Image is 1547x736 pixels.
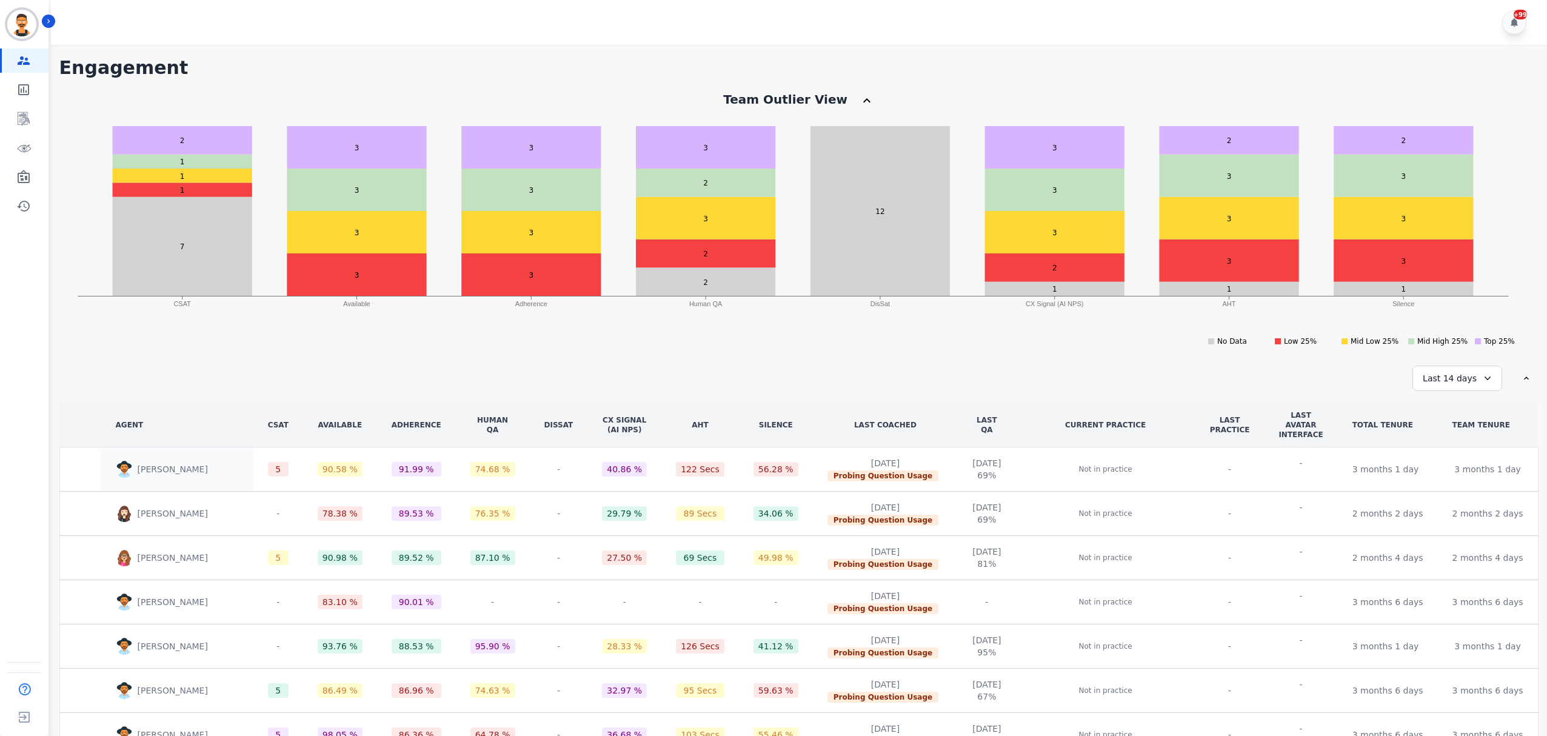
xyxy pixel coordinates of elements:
[1300,723,1303,735] div: -
[179,243,184,251] text: 7
[676,420,724,430] div: AHT
[322,507,358,520] div: 78.38 %
[173,300,191,307] text: CSAT
[322,640,358,652] div: 93.76 %
[1401,136,1406,145] text: 2
[1031,420,1181,430] div: CURRENT PRACTICE
[470,595,515,609] div: -
[1300,634,1303,646] div: -
[1079,684,1132,697] p: Not in practice
[399,507,434,520] div: 89.53 %
[354,186,359,195] text: 3
[827,647,939,658] span: Probing Question Usage
[1226,172,1231,181] text: 3
[529,271,533,279] text: 3
[275,684,281,697] div: 5
[972,469,1001,481] div: 69%
[1278,410,1323,440] div: LAST AVATAR INTERFACE
[1210,507,1250,520] div: -
[1226,136,1231,145] text: 2
[753,595,798,609] div: -
[758,552,794,564] div: 49.98 %
[7,10,36,39] img: Bordered avatar
[470,415,515,435] div: Human QA
[1401,285,1406,293] text: 1
[1392,300,1414,307] text: Silence
[275,463,281,475] div: 5
[268,420,289,430] div: CSAT
[179,158,184,166] text: 1
[1052,186,1057,195] text: 3
[1352,420,1413,430] div: TOTAL TENURE
[684,684,717,697] div: 95 Secs
[322,463,358,475] div: 90.58 %
[1452,596,1523,608] div: 3 months 6 days
[318,420,363,430] div: Available
[827,559,939,570] span: Probing Question Usage
[758,463,794,475] div: 56.28 %
[475,640,510,652] div: 95.90 %
[870,300,889,307] text: DisSat
[972,596,1001,608] div: -
[972,678,1001,691] div: [DATE]
[607,552,642,564] div: 27.50 %
[354,229,359,237] text: 3
[475,463,510,475] div: 74.68 %
[1412,366,1502,391] div: Last 14 days
[1226,285,1231,293] text: 1
[972,415,1001,435] div: LAST QA
[268,639,289,654] div: -
[116,638,133,655] img: Rounded avatar
[354,271,359,279] text: 3
[515,300,547,307] text: Adherence
[475,552,510,564] div: 87.10 %
[689,300,722,307] text: Human QA
[1210,640,1250,652] div: -
[392,420,441,430] div: Adherence
[972,558,1001,570] div: 81%
[179,186,184,195] text: 1
[972,723,1001,735] div: [DATE]
[138,640,213,652] p: [PERSON_NAME]
[703,278,708,287] text: 2
[544,420,573,430] div: DisSat
[827,634,944,646] div: [DATE]
[1079,596,1132,608] p: Not in practice
[703,144,708,152] text: 3
[972,501,1001,514] div: [DATE]
[1417,337,1468,346] text: Mid High 25%
[676,595,724,609] div: -
[827,515,939,526] span: Probing Question Usage
[116,505,133,522] img: Rounded avatar
[1454,463,1521,475] div: 3 months 1 day
[1352,640,1419,652] div: 3 months 1 day
[268,595,289,609] div: -
[1210,596,1250,608] div: -
[138,596,213,608] p: [PERSON_NAME]
[322,552,358,564] div: 90.98 %
[875,207,884,216] text: 12
[116,682,133,699] img: Rounded avatar
[827,603,939,614] span: Probing Question Usage
[602,415,647,435] div: CX Signal (AI NPS)
[544,506,573,521] div: -
[1079,463,1132,475] p: Not in practice
[322,684,358,697] div: 86.49 %
[544,550,573,565] div: -
[529,229,533,237] text: 3
[1352,507,1423,520] div: 2 months 2 days
[475,507,510,520] div: 76.35 %
[343,300,370,307] text: Available
[1052,264,1057,272] text: 2
[703,250,708,258] text: 2
[1052,229,1057,237] text: 3
[972,457,1001,469] div: [DATE]
[475,684,510,697] div: 74.63 %
[602,595,647,609] div: -
[827,501,944,514] div: [DATE]
[275,552,281,564] div: 5
[1452,507,1523,520] div: 2 months 2 days
[399,596,434,608] div: 90.01 %
[1210,552,1250,564] div: -
[544,595,573,609] div: -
